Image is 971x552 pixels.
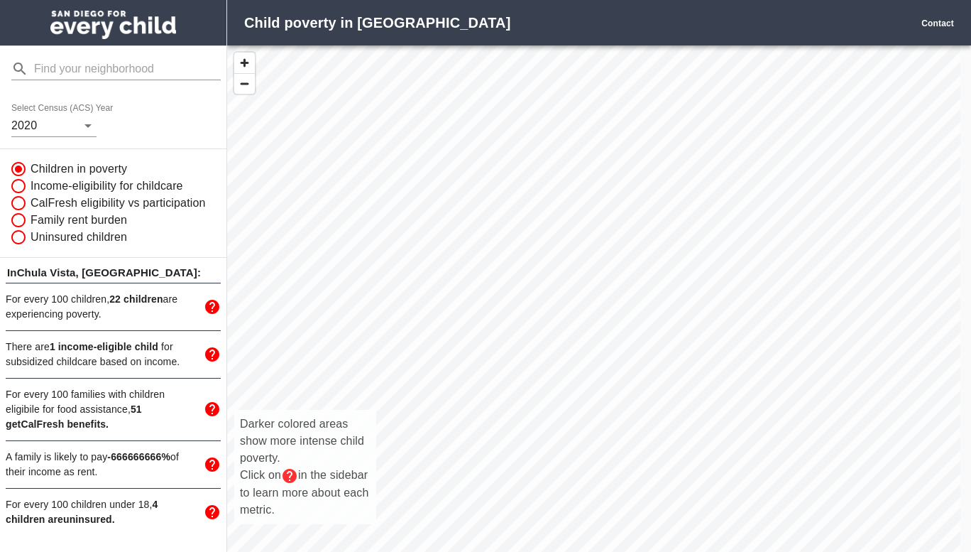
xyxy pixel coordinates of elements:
[6,389,165,430] span: For every 100 families with children eligibile for food assistance,
[34,58,221,80] input: Find your neighborhood
[921,18,954,28] a: Contact
[31,178,183,195] span: Income-eligibility for childcare
[6,283,221,330] div: For every 100 children,22 childrenare experiencing poverty.
[31,229,127,246] span: Uninsured children
[31,195,206,212] span: CalFresh eligibility vs participation
[6,404,142,430] span: 51 get
[240,416,371,519] p: Darker colored areas show more intense child poverty. Click on in the sidebar to learn more about...
[6,264,221,283] p: In Chula Vista , [GEOGRAPHIC_DATA]:
[107,451,170,462] strong: -666666666 %
[244,15,510,31] strong: Child poverty in [GEOGRAPHIC_DATA]
[234,53,255,73] button: Zoom In
[6,451,179,477] span: A family is likely to pay of their income as rent.
[31,212,127,229] span: Family rent burden
[6,379,221,440] div: For every 100 families with children eligibile for food assistance,51 getCalFresh benefits.
[234,73,255,94] button: Zoom Out
[6,489,221,536] div: For every 100 children under 18,4 children areuninsured.
[6,499,158,525] span: 4 children are
[50,11,176,39] img: San Diego for Every Child logo
[6,404,142,430] strong: CalFresh benefits.
[6,293,177,320] span: For every 100 children, are experiencing poverty.
[6,499,158,525] span: For every 100 children under 18,
[11,114,97,137] div: 2020
[11,104,118,113] label: Select Census (ACS) Year
[31,161,127,178] span: Children in poverty
[109,293,163,305] span: 22 children
[6,331,221,378] div: There are1 income-eligible child for subsidized childcare based on income.
[6,341,180,367] span: There are for subsidized childcare based on income.
[50,341,158,352] span: 1 income-eligible child
[6,499,158,525] strong: uninsured.
[6,441,221,488] div: A family is likely to pay-666666666%of their income as rent.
